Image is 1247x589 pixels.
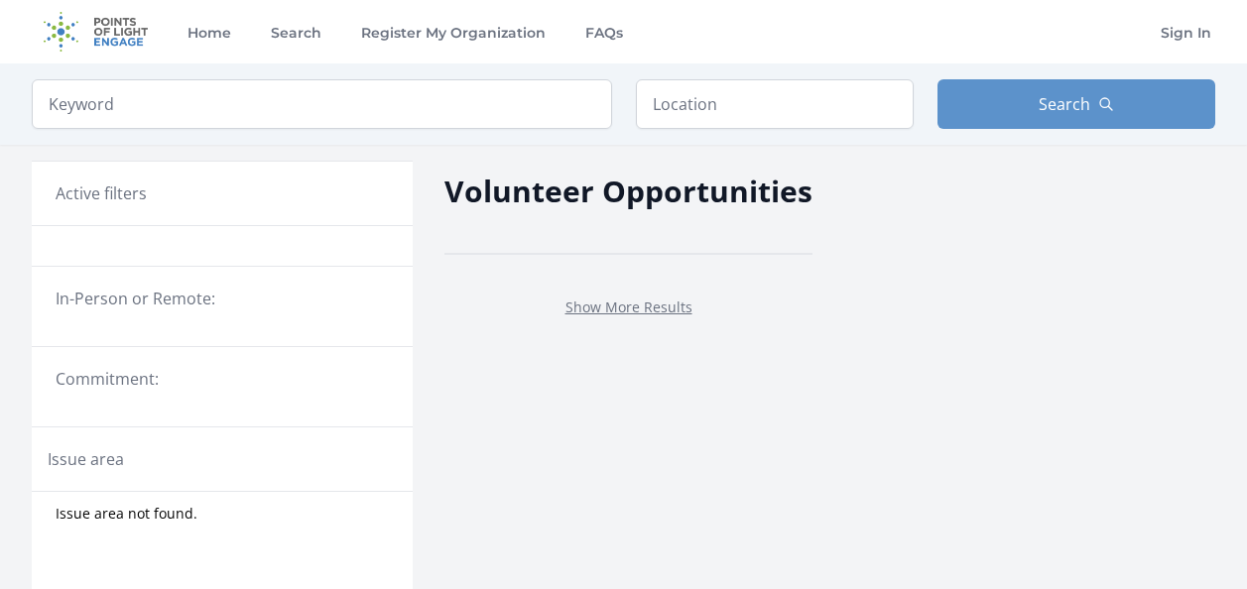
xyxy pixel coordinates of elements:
span: Search [1039,92,1090,116]
legend: In-Person or Remote: [56,287,389,310]
legend: Issue area [48,447,124,471]
h3: Active filters [56,181,147,205]
legend: Commitment: [56,367,389,391]
a: Show More Results [565,297,692,316]
button: Search [937,79,1215,129]
h2: Volunteer Opportunities [444,169,812,213]
input: Keyword [32,79,612,129]
span: Issue area not found. [56,504,197,524]
input: Location [636,79,914,129]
